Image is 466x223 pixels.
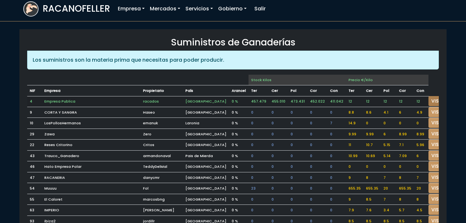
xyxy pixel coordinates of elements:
[249,75,346,85] td: Stock Kilos
[327,118,346,129] td: 7
[346,75,428,85] td: Precio €/Kilo
[396,194,414,205] td: 8
[381,107,396,118] td: 4.1
[428,107,452,117] a: VISITAR
[269,96,288,107] td: 455.010
[288,85,307,96] td: POLLO
[307,194,327,205] td: 0
[140,194,183,205] td: marcosbng
[381,118,396,129] td: 0
[307,150,327,161] td: 0
[229,172,249,183] td: 0 %
[414,96,428,107] td: 12
[140,85,183,96] td: Propietario
[43,3,110,14] h3: RACANOFELLER
[229,205,249,216] td: 0 %
[269,140,288,151] td: 0
[346,194,363,205] td: 9
[307,205,327,216] td: 0
[140,205,183,216] td: [PERSON_NAME]
[346,129,363,140] td: 9.99
[327,85,346,96] td: CONEJO
[183,96,229,107] td: [GEOGRAPHIC_DATA]
[249,172,269,183] td: 0
[396,172,414,183] td: 8
[183,85,229,96] td: País
[269,150,288,161] td: 0
[363,140,381,151] td: 10.7
[428,172,452,182] a: VISITAR
[327,107,346,118] td: 0
[183,183,229,194] td: [GEOGRAPHIC_DATA]
[396,107,414,118] td: 6
[307,129,327,140] td: 0
[42,118,140,129] td: LosPollosHermanos
[42,129,140,140] td: Zawa
[288,150,307,161] td: 0
[363,194,381,205] td: 8.5
[183,205,229,216] td: [GEOGRAPHIC_DATA]
[229,183,249,194] td: 0 %
[249,194,269,205] td: 0
[269,183,288,194] td: 0
[381,205,396,216] td: 3.4
[269,129,288,140] td: 0
[346,118,363,129] td: 14.9
[288,205,307,216] td: 0
[327,194,346,205] td: 0
[307,107,327,118] td: 0
[27,51,439,69] div: Los suministros son la materia prima que necesitas para poder producir.
[346,172,363,183] td: 9
[363,150,381,161] td: 10.69
[346,183,363,194] td: 655.35
[252,2,268,15] a: Salir
[249,183,269,194] td: 23
[42,140,140,151] td: Reses Critorino
[414,172,428,183] td: 7
[396,205,414,216] td: 5.7
[42,205,140,216] td: IMPERIO
[249,85,269,96] td: TERNERA
[229,118,249,129] td: 0 %
[269,172,288,183] td: 0
[229,107,249,118] td: 0 %
[42,172,140,183] td: RACANERIA
[269,194,288,205] td: 0
[27,161,42,172] td: 46
[269,205,288,216] td: 0
[249,161,269,172] td: 0
[183,161,229,172] td: [GEOGRAPHIC_DATA]
[42,194,140,205] td: El Caloret
[327,205,346,216] td: 0
[27,96,42,107] td: 4
[27,107,42,118] td: 9
[140,140,183,151] td: Critos
[396,161,414,172] td: 0
[307,161,327,172] td: 0
[327,150,346,161] td: 0
[396,129,414,140] td: 8.99
[27,37,439,48] h3: Suministros de Ganaderías
[27,118,42,129] td: 10
[183,172,229,183] td: [GEOGRAPHIC_DATA]
[307,118,327,129] td: 0
[363,129,381,140] td: 9.99
[363,118,381,129] td: 0
[428,96,452,106] a: VISITAR
[27,194,42,205] td: 55
[327,96,346,107] td: 411.042
[414,107,428,118] td: 4.9
[42,183,140,194] td: Muuuu
[147,2,183,15] a: Mercados
[27,183,42,194] td: 54
[307,96,327,107] td: 452.022
[428,205,452,215] a: VISITAR
[396,183,414,194] td: 655.35
[381,172,396,183] td: 7
[24,2,38,14] img: logoracarojo.png
[381,96,396,107] td: 12
[327,129,346,140] td: 0
[249,205,269,216] td: 0
[140,129,183,140] td: Zero
[414,85,428,96] td: CONEJO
